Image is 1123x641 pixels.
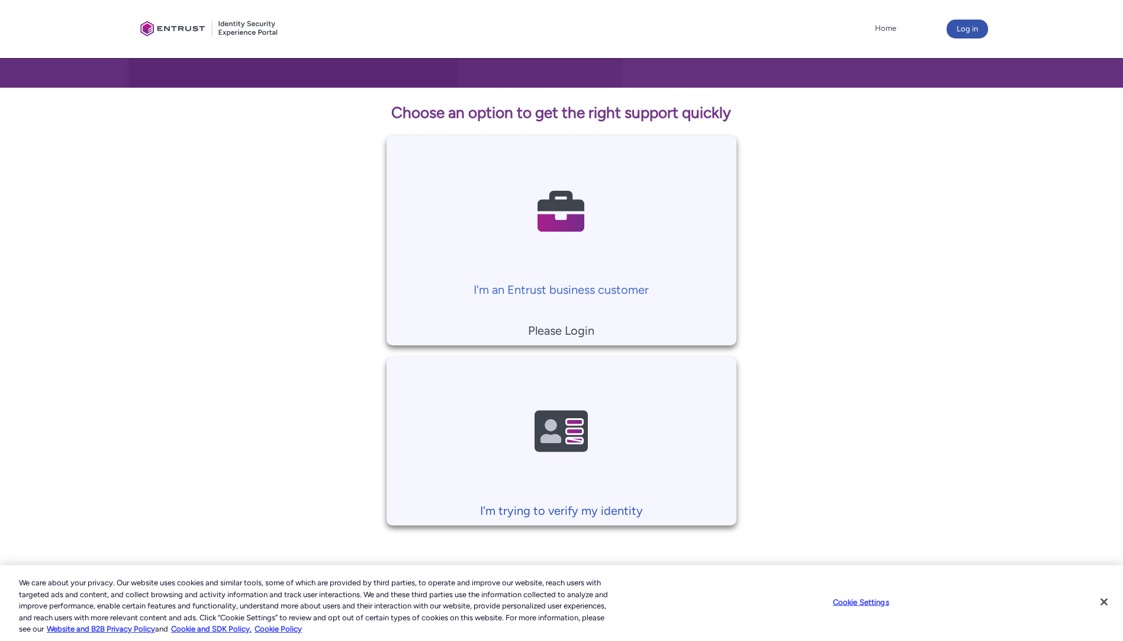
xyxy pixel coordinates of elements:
a: Home [872,20,899,37]
p: I'm an Entrust business customer [392,281,731,299]
p: Choose an option to get the right support quickly [192,101,931,124]
a: I'm trying to verify my identity [387,357,736,520]
button: Cookie Settings [824,591,898,614]
img: Contact Support [505,148,617,275]
p: I'm trying to verify my identity [392,502,731,520]
p: Please Login [392,322,731,339]
div: We care about your privacy. Our website uses cookies and similar tools, some of which are provide... [19,577,617,635]
a: More information about our cookie policy., opens in a new tab [47,624,155,633]
a: Cookie and SDK Policy. [171,624,252,633]
a: I'm an Entrust business customer [387,136,736,299]
button: Log in [947,20,988,39]
button: Close [1091,589,1117,615]
img: Contact Support [505,368,617,496]
a: Cookie Policy [255,624,302,633]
